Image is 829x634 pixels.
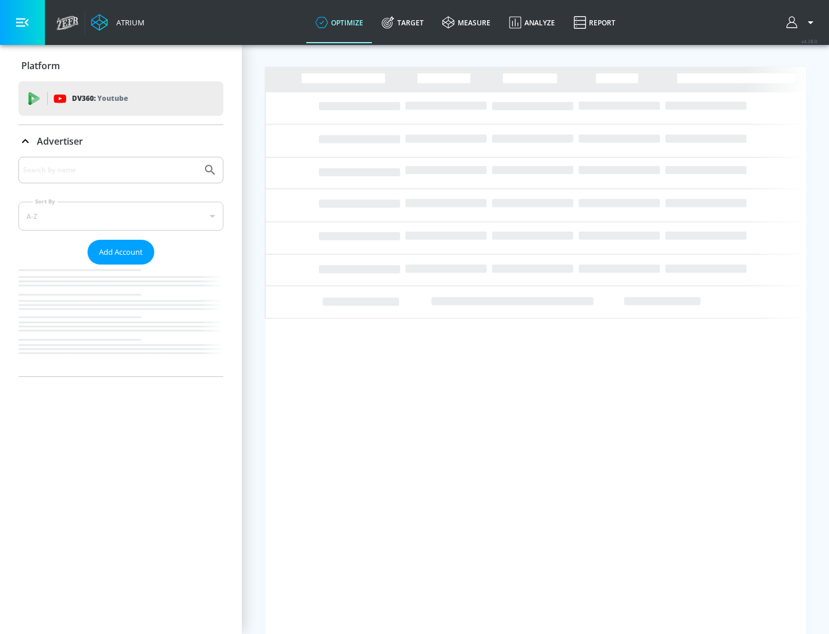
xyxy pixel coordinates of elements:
[18,265,223,376] nav: list of Advertiser
[801,38,817,44] span: v 4.28.0
[18,157,223,376] div: Advertiser
[306,2,372,43] a: optimize
[564,2,625,43] a: Report
[112,17,144,28] div: Atrium
[18,202,223,231] div: A-Z
[18,81,223,116] div: DV360: Youtube
[33,198,58,205] label: Sort By
[91,14,144,31] a: Atrium
[18,50,223,82] div: Platform
[18,125,223,157] div: Advertiser
[21,59,60,72] p: Platform
[99,246,143,259] span: Add Account
[37,135,83,148] p: Advertiser
[433,2,500,43] a: measure
[97,92,128,104] p: Youtube
[372,2,433,43] a: Target
[500,2,564,43] a: Analyze
[72,92,128,105] p: DV360:
[23,163,197,178] input: Search by name
[88,240,154,265] button: Add Account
